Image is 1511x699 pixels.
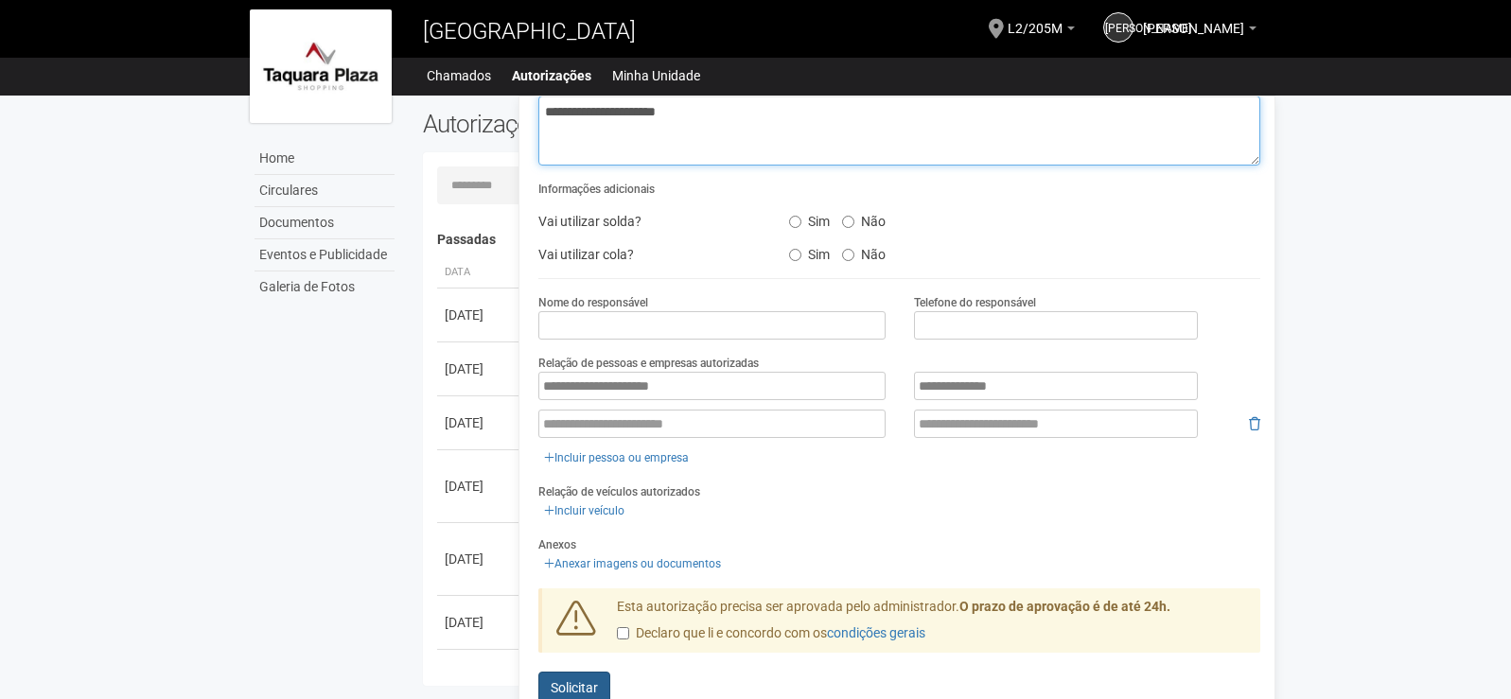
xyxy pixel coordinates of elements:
div: [DATE] [445,550,515,568]
label: Sim [789,207,830,230]
label: Telefone do responsável [914,294,1036,311]
a: Galeria de Fotos [255,271,395,303]
div: [DATE] [445,477,515,496]
label: Anexos [538,536,576,553]
input: Sim [789,249,801,261]
a: Eventos e Publicidade [255,239,395,271]
a: L2/205M [1008,24,1075,39]
h2: Autorizações [423,110,828,138]
div: Esta autorização precisa ser aprovada pelo administrador. [603,598,1261,653]
div: [DATE] [445,613,515,632]
div: Vai utilizar solda? [524,207,774,236]
h4: Passadas [437,233,1248,247]
th: Data [437,257,522,288]
div: [DATE] [445,359,515,378]
a: condições gerais [827,625,925,640]
a: Documentos [255,207,395,239]
a: Anexar imagens ou documentos [538,553,727,574]
a: [PERSON_NAME] [1103,12,1133,43]
label: Relação de pessoas e empresas autorizadas [538,355,759,372]
input: Sim [789,216,801,228]
strong: O prazo de aprovação é de até 24h. [959,599,1170,614]
label: Nome do responsável [538,294,648,311]
a: Autorizações [512,62,591,89]
span: Jussara Araujo [1143,3,1244,36]
a: Circulares [255,175,395,207]
a: Incluir veículo [538,500,630,521]
label: Sim [789,240,830,263]
input: Não [842,216,854,228]
label: Informações adicionais [538,181,655,198]
span: Solicitar [551,680,598,695]
img: logo.jpg [250,9,392,123]
input: Declaro que li e concordo com oscondições gerais [617,627,629,639]
label: Não [842,240,886,263]
a: Chamados [427,62,491,89]
label: Relação de veículos autorizados [538,483,700,500]
input: Não [842,249,854,261]
div: [DATE] [445,306,515,324]
a: Incluir pessoa ou empresa [538,447,694,468]
span: L2/205M [1008,3,1063,36]
div: [DATE] [445,413,515,432]
label: Declaro que li e concordo com os [617,624,925,643]
a: [PERSON_NAME] [1143,24,1256,39]
a: Home [255,143,395,175]
span: [GEOGRAPHIC_DATA] [423,18,636,44]
div: Vai utilizar cola? [524,240,774,269]
i: Remover [1249,417,1260,430]
label: Não [842,207,886,230]
a: Minha Unidade [612,62,700,89]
